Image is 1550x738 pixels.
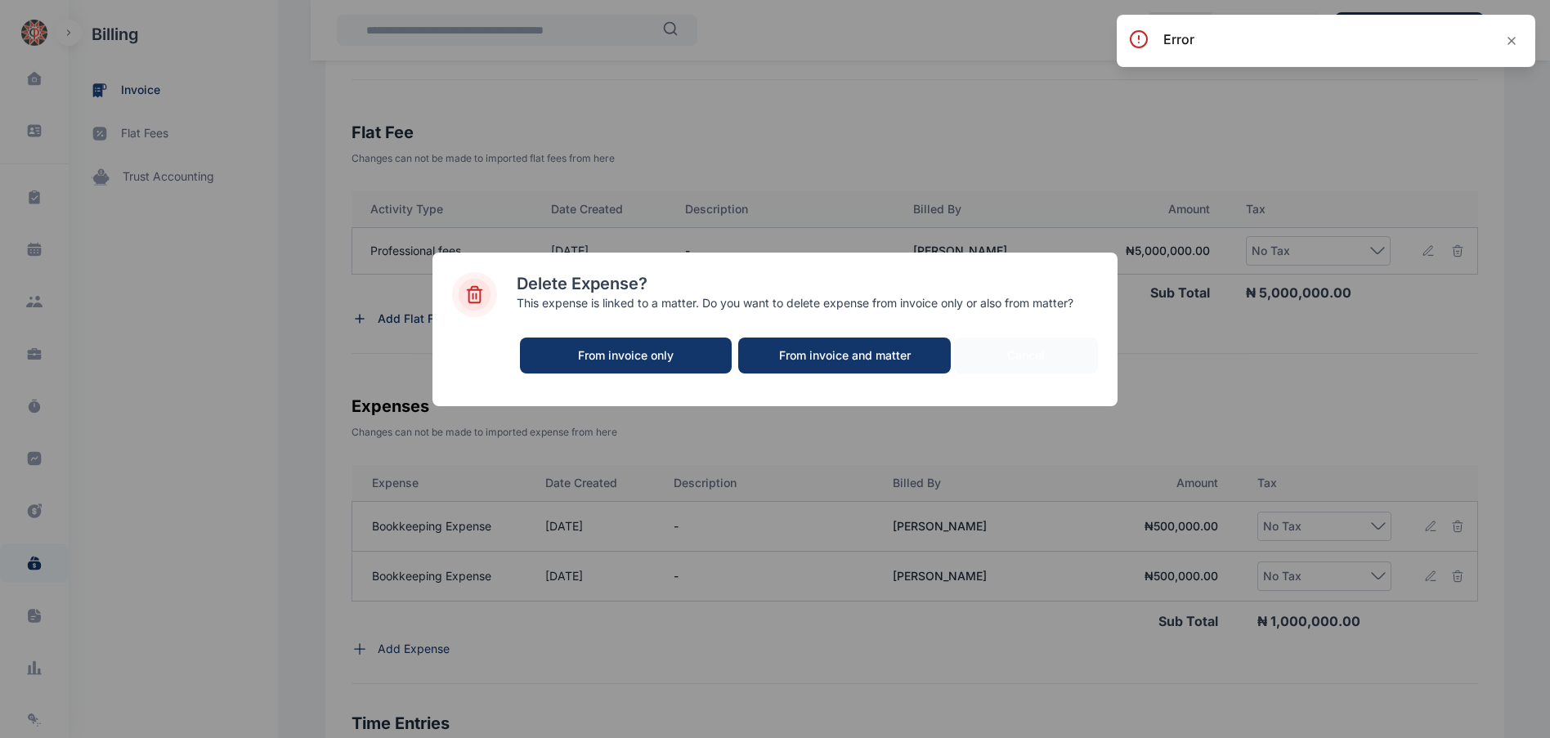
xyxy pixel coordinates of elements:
[970,347,1082,364] div: Cancel
[452,272,497,317] img: modalDeleteIcon.4e61f278.svg
[755,347,934,364] div: From invoice and matter
[1163,29,1194,49] h3: error
[517,272,1098,295] h4: Delete Expense?
[738,338,951,373] button: From invoice and matter
[954,338,1098,373] button: Cancel
[520,338,732,373] button: From invoice only
[517,295,1098,311] p: This expense is linked to a matter. Do you want to delete expense from invoice only or also from ...
[536,347,715,364] div: From invoice only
